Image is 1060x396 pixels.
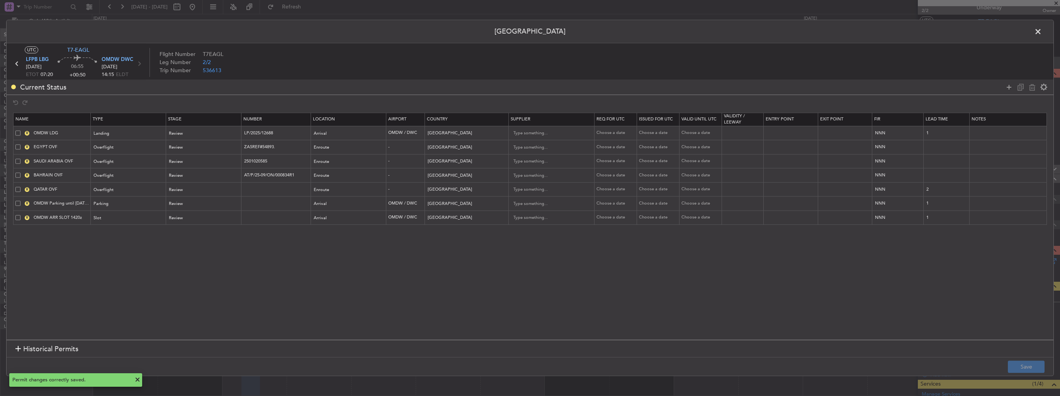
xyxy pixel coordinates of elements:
input: NNN [874,200,923,207]
input: NNN [874,186,923,193]
input: NNN [874,144,923,151]
input: NNN [874,158,923,164]
input: NNN [874,214,923,221]
input: NNN [874,172,923,179]
header: [GEOGRAPHIC_DATA] [7,20,1053,43]
span: Notes [972,116,986,122]
input: NNN [874,130,923,136]
span: Lead Time [926,116,948,122]
div: Permit changes correctly saved. [12,376,131,384]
